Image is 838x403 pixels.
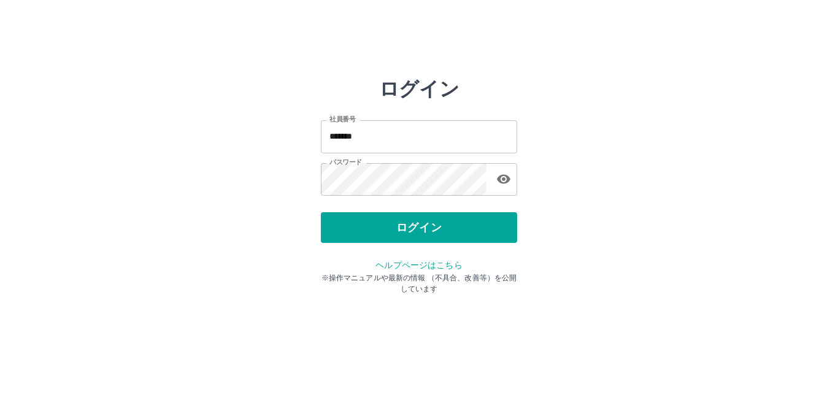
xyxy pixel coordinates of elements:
[321,272,517,294] p: ※操作マニュアルや最新の情報 （不具合、改善等）を公開しています
[321,212,517,243] button: ログイン
[375,260,462,270] a: ヘルプページはこちら
[329,158,362,167] label: パスワード
[329,115,355,124] label: 社員番号
[379,77,459,101] h2: ログイン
